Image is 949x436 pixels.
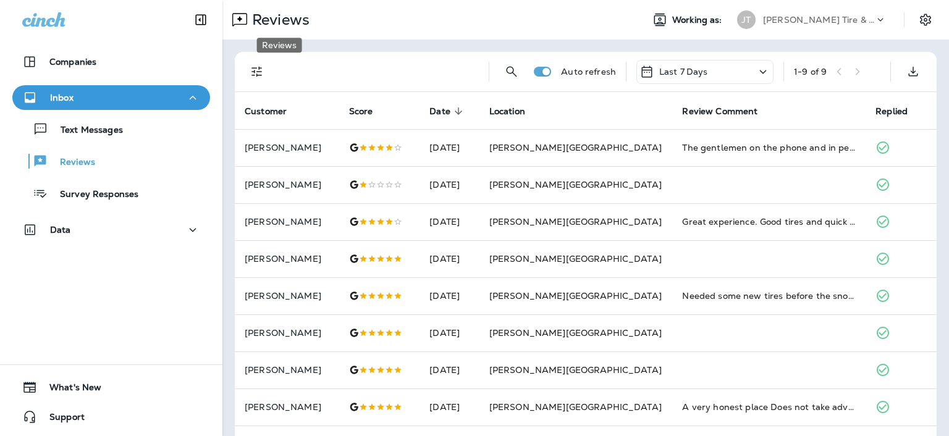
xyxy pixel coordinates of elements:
[349,106,389,117] span: Score
[420,277,479,314] td: [DATE]
[489,216,662,227] span: [PERSON_NAME][GEOGRAPHIC_DATA]
[682,106,757,117] span: Review Comment
[489,401,662,413] span: [PERSON_NAME][GEOGRAPHIC_DATA]
[682,141,856,154] div: The gentlemen on the phone and in person were very helpful and polite. It was done when they said...
[245,365,329,375] p: [PERSON_NAME]
[245,291,329,301] p: [PERSON_NAME]
[245,143,329,153] p: [PERSON_NAME]
[420,314,479,351] td: [DATE]
[12,116,210,142] button: Text Messages
[12,375,210,400] button: What's New
[50,225,71,235] p: Data
[48,125,123,136] p: Text Messages
[420,351,479,388] td: [DATE]
[659,67,708,77] p: Last 7 Days
[489,142,662,153] span: [PERSON_NAME][GEOGRAPHIC_DATA]
[794,67,827,77] div: 1 - 9 of 9
[257,38,302,52] div: Reviews
[49,57,96,67] p: Companies
[12,180,210,206] button: Survey Responses
[245,328,329,338] p: [PERSON_NAME]
[672,15,725,25] span: Working as:
[247,10,310,29] p: Reviews
[499,59,524,84] button: Search Reviews
[48,157,95,169] p: Reviews
[561,67,616,77] p: Auto refresh
[183,7,218,32] button: Collapse Sidebar
[489,290,662,301] span: [PERSON_NAME][GEOGRAPHIC_DATA]
[489,106,541,117] span: Location
[682,290,856,302] div: Needed some new tires before the snow storm. Called Jensen and they were able to get me in for sa...
[12,405,210,429] button: Support
[682,401,856,413] div: A very honest place Does not take advantage of a person Thanks!
[682,216,856,228] div: Great experience. Good tires and quick installation
[245,180,329,190] p: [PERSON_NAME]
[737,10,756,29] div: JT
[50,93,74,103] p: Inbox
[349,106,373,117] span: Score
[429,106,466,117] span: Date
[489,327,662,338] span: [PERSON_NAME][GEOGRAPHIC_DATA]
[429,106,450,117] span: Date
[420,388,479,426] td: [DATE]
[420,240,479,277] td: [DATE]
[420,166,479,203] td: [DATE]
[245,217,329,227] p: [PERSON_NAME]
[48,189,138,201] p: Survey Responses
[245,254,329,264] p: [PERSON_NAME]
[12,85,210,110] button: Inbox
[245,106,303,117] span: Customer
[420,203,479,240] td: [DATE]
[12,148,210,174] button: Reviews
[914,9,937,31] button: Settings
[245,402,329,412] p: [PERSON_NAME]
[37,412,85,427] span: Support
[875,106,908,117] span: Replied
[420,129,479,166] td: [DATE]
[12,217,210,242] button: Data
[682,106,774,117] span: Review Comment
[875,106,924,117] span: Replied
[245,106,287,117] span: Customer
[489,106,525,117] span: Location
[489,364,662,375] span: [PERSON_NAME][GEOGRAPHIC_DATA]
[245,59,269,84] button: Filters
[489,253,662,264] span: [PERSON_NAME][GEOGRAPHIC_DATA]
[37,382,101,397] span: What's New
[901,59,926,84] button: Export as CSV
[12,49,210,74] button: Companies
[489,179,662,190] span: [PERSON_NAME][GEOGRAPHIC_DATA]
[763,15,874,25] p: [PERSON_NAME] Tire & Auto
